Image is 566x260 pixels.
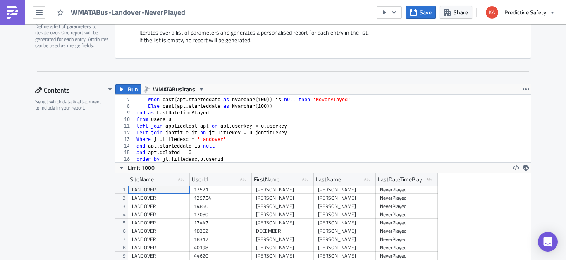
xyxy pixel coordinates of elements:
[194,210,248,219] div: 17080
[141,84,208,94] button: WMATABusTrans
[256,202,310,210] div: [PERSON_NAME]
[132,235,186,243] div: LANDOVER
[318,219,372,227] div: [PERSON_NAME]
[132,243,186,252] div: LANDOVER
[454,8,468,17] span: Share
[318,252,372,260] div: [PERSON_NAME]
[115,129,135,136] div: 12
[316,173,341,186] div: LastName
[35,84,105,96] div: Contents
[115,149,135,156] div: 15
[254,173,279,186] div: FirstName
[153,84,195,94] span: WMATABusTrans
[128,163,155,172] span: Limit 1000
[256,243,310,252] div: [PERSON_NAME]
[380,186,434,194] div: NeverPlayed
[256,194,310,202] div: [PERSON_NAME]
[318,235,372,243] div: [PERSON_NAME]
[192,173,208,186] div: UserId
[380,227,434,235] div: NeverPlayed
[420,8,432,17] span: Save
[194,252,248,260] div: 44620
[406,6,436,19] button: Save
[256,219,310,227] div: [PERSON_NAME]
[71,7,186,17] span: WMATABus-Landover-NeverPlayed
[318,186,372,194] div: [PERSON_NAME]
[481,3,560,21] button: Predictive Safety
[318,210,372,219] div: [PERSON_NAME]
[380,243,434,252] div: NeverPlayed
[3,3,395,10] body: Rich Text Area. Press ALT-0 for help.
[380,210,434,219] div: NeverPlayed
[115,123,135,129] div: 11
[132,219,186,227] div: LANDOVER
[440,6,472,19] button: Share
[256,227,310,235] div: DECEMBER
[130,173,154,186] div: SiteName
[380,194,434,202] div: NeverPlayed
[115,84,141,94] button: Run
[115,156,135,162] div: 16
[318,243,372,252] div: [PERSON_NAME]
[6,6,19,19] img: PushMetrics
[35,23,110,49] div: Define a list of parameters to iterate over. One report will be generated for each entry. Attribu...
[132,202,186,210] div: LANDOVER
[256,210,310,219] div: [PERSON_NAME]
[378,173,427,186] div: LastDateTimePlayed
[256,252,310,260] div: [PERSON_NAME]
[132,227,186,235] div: LANDOVER
[380,202,434,210] div: NeverPlayed
[380,252,434,260] div: NeverPlayed
[538,232,558,252] div: Open Intercom Messenger
[115,136,135,143] div: 13
[132,194,186,202] div: LANDOVER
[115,163,158,173] button: Limit 1000
[380,219,434,227] div: NeverPlayed
[318,194,372,202] div: [PERSON_NAME]
[115,143,135,149] div: 14
[318,227,372,235] div: [PERSON_NAME]
[132,252,186,260] div: LANDOVER
[132,210,186,219] div: LANDOVER
[115,96,135,103] div: 7
[194,194,248,202] div: 129754
[194,227,248,235] div: 18302
[380,235,434,243] div: NeverPlayed
[194,235,248,243] div: 18312
[256,235,310,243] div: [PERSON_NAME]
[194,219,248,227] div: 17447
[115,116,135,123] div: 10
[194,186,248,194] div: 12521
[115,103,135,110] div: 8
[256,186,310,194] div: [PERSON_NAME]
[128,84,138,94] span: Run
[35,98,105,111] div: Select which data & attachment to include in your report.
[504,8,546,17] span: Predictive Safety
[485,5,499,19] img: Avatar
[115,110,135,116] div: 9
[194,243,248,252] div: 40198
[105,84,115,94] button: Hide content
[194,202,248,210] div: 14850
[318,202,372,210] div: [PERSON_NAME]
[124,29,523,50] div: Iterates over a list of parameters and generates a personalised report for each entry in the list...
[132,186,186,194] div: LANDOVER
